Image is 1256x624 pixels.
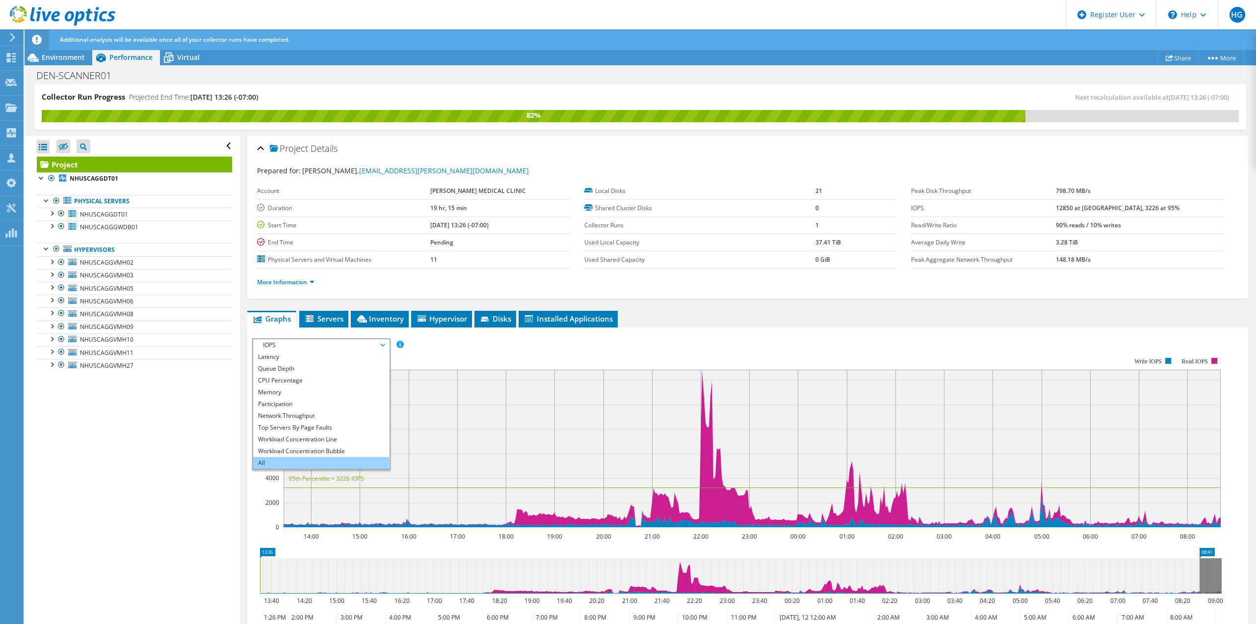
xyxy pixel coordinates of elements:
[1110,597,1125,605] text: 07:00
[1075,93,1234,102] span: Next recalculation available at
[790,532,806,541] text: 00:00
[80,361,133,370] span: NHUSCAGGVMH27
[276,523,279,531] text: 0
[622,597,637,605] text: 21:00
[584,220,815,230] label: Collector Runs
[752,597,767,605] text: 23:40
[430,187,526,195] b: [PERSON_NAME] MEDICAL CLINIC
[815,221,819,229] b: 1
[311,142,338,154] span: Details
[915,597,930,605] text: 03:00
[257,255,430,265] label: Physical Servers and Virtual Machines
[427,597,442,605] text: 17:00
[177,53,200,62] span: Virtual
[37,282,232,295] a: NHUSCAGGVMH05
[1056,204,1179,212] b: 12850 at [GEOGRAPHIC_DATA], 3226 at 95%
[37,256,232,269] a: NHUSCAGGVMH02
[547,532,562,541] text: 19:00
[37,195,232,208] a: Physical Servers
[109,53,153,62] span: Performance
[1083,532,1098,541] text: 06:00
[911,255,1056,265] label: Peak Aggregate Network Throughput
[253,363,389,375] li: Queue Depth
[37,172,232,185] a: NHUSCAGGDT01
[356,314,404,324] span: Inventory
[257,203,430,213] label: Duration
[253,457,389,469] li: All
[253,398,389,410] li: Participation
[596,532,611,541] text: 20:00
[492,597,507,605] text: 18:20
[1131,532,1147,541] text: 07:00
[1169,93,1229,102] span: [DATE] 13:26 (-07:00)
[80,223,138,231] span: NHUSCAGGGWDB01
[687,597,702,605] text: 22:20
[1013,597,1028,605] text: 05:00
[815,238,841,246] b: 37.41 TiB
[742,532,757,541] text: 23:00
[557,597,572,605] text: 19:40
[430,204,467,212] b: 19 hr, 15 min
[253,375,389,386] li: CPU Percentage
[1230,7,1245,23] span: HG
[720,597,735,605] text: 23:00
[253,410,389,422] li: Network Throughput
[589,597,604,605] text: 20:20
[304,532,319,541] text: 14:00
[524,597,540,605] text: 19:00
[80,297,133,305] span: NHUSCAGGVMH06
[817,597,833,605] text: 01:00
[258,339,384,351] span: IOPS
[37,243,232,256] a: Hypervisors
[1208,597,1223,605] text: 09:00
[80,284,133,293] span: NHUSCAGGVMH05
[498,532,514,541] text: 18:00
[80,323,133,331] span: NHUSCAGGVMH09
[60,35,289,44] span: Additional analysis will be available once all of your collector runs have completed.
[1198,50,1244,65] a: More
[911,238,1056,247] label: Average Daily Write
[265,474,279,482] text: 4000
[479,314,511,324] span: Disks
[1158,50,1199,65] a: Share
[288,474,364,483] text: 95th Percentile = 3226 IOPS
[850,597,865,605] text: 01:40
[253,386,389,398] li: Memory
[430,255,437,264] b: 11
[584,255,815,265] label: Used Shared Capacity
[459,597,474,605] text: 17:40
[815,204,819,212] b: 0
[882,597,897,605] text: 02:20
[1056,221,1121,229] b: 90% reads / 10% writes
[1143,597,1158,605] text: 07:40
[253,445,389,457] li: Workload Concentration Bubble
[450,532,465,541] text: 17:00
[37,307,232,320] a: NHUSCAGGVMH08
[270,144,308,154] span: Project
[304,314,343,324] span: Servers
[42,110,1025,121] div: 82%
[80,271,133,279] span: NHUSCAGGVMH03
[37,321,232,333] a: NHUSCAGGVMH09
[257,238,430,247] label: End Time
[785,597,800,605] text: 00:20
[1056,187,1091,195] b: 798.70 MB/s
[257,220,430,230] label: Start Time
[523,314,613,324] span: Installed Applications
[253,434,389,445] li: Workload Concentration Line
[257,166,301,175] label: Prepared for:
[329,597,344,605] text: 15:00
[80,349,133,357] span: NHUSCAGGVMH11
[985,532,1000,541] text: 04:00
[1077,597,1093,605] text: 06:20
[584,238,815,247] label: Used Local Capacity
[80,258,133,267] span: NHUSCAGGVMH02
[352,532,367,541] text: 15:00
[394,597,410,605] text: 16:20
[37,295,232,307] a: NHUSCAGGVMH06
[252,314,291,324] span: Graphs
[359,166,529,175] a: [EMAIL_ADDRESS][PERSON_NAME][DOMAIN_NAME]
[654,597,670,605] text: 21:40
[42,53,85,62] span: Environment
[815,255,830,264] b: 0 GiB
